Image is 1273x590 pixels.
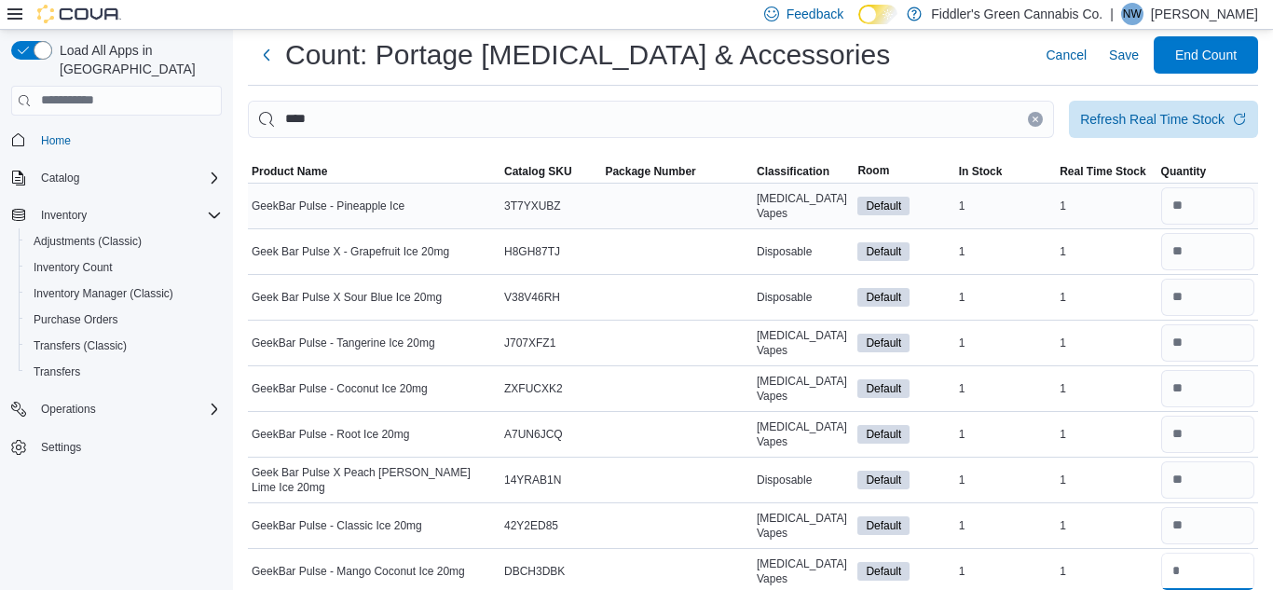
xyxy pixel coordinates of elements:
[41,440,81,455] span: Settings
[52,41,222,78] span: Load All Apps in [GEOGRAPHIC_DATA]
[34,398,222,420] span: Operations
[858,24,859,25] span: Dark Mode
[504,336,555,350] span: J707XFZ1
[34,286,173,301] span: Inventory Manager (Classic)
[1161,164,1207,179] span: Quantity
[4,202,229,228] button: Inventory
[857,288,910,307] span: Default
[34,167,87,189] button: Catalog
[857,425,910,444] span: Default
[955,560,1056,583] div: 1
[37,5,121,23] img: Cova
[1056,423,1157,446] div: 1
[757,556,850,586] span: [MEDICAL_DATA] Vapes
[866,380,901,397] span: Default
[252,290,442,305] span: Geek Bar Pulse X Sour Blue Ice 20mg
[1157,160,1258,183] button: Quantity
[757,511,850,541] span: [MEDICAL_DATA] Vapes
[34,234,142,249] span: Adjustments (Classic)
[504,244,560,259] span: H8GH87TJ
[1056,160,1157,183] button: Real Time Stock
[866,426,901,443] span: Default
[757,244,812,259] span: Disposable
[955,286,1056,309] div: 1
[1056,377,1157,400] div: 1
[41,171,79,185] span: Catalog
[34,130,78,152] a: Home
[252,564,465,579] span: GeekBar Pulse - Mango Coconut Ice 20mg
[19,307,229,333] button: Purchase Orders
[26,230,222,253] span: Adjustments (Classic)
[866,472,901,488] span: Default
[757,374,850,404] span: [MEDICAL_DATA] Vapes
[1056,515,1157,537] div: 1
[11,119,222,510] nav: Complex example
[34,398,103,420] button: Operations
[866,243,901,260] span: Default
[1056,332,1157,354] div: 1
[34,204,94,226] button: Inventory
[252,336,435,350] span: GeekBar Pulse - Tangerine Ice 20mg
[757,290,812,305] span: Disposable
[955,240,1056,263] div: 1
[504,381,563,396] span: ZXFUCXK2
[34,204,222,226] span: Inventory
[787,5,843,23] span: Feedback
[34,338,127,353] span: Transfers (Classic)
[19,359,229,385] button: Transfers
[248,36,285,74] button: Next
[866,198,901,214] span: Default
[4,127,229,154] button: Home
[955,377,1056,400] div: 1
[1028,112,1043,127] button: Clear input
[504,199,561,213] span: 3T7YXUBZ
[4,165,229,191] button: Catalog
[41,208,87,223] span: Inventory
[252,199,404,213] span: GeekBar Pulse - Pineapple Ice
[26,335,222,357] span: Transfers (Classic)
[1056,240,1157,263] div: 1
[858,5,897,24] input: Dark Mode
[26,361,222,383] span: Transfers
[26,361,88,383] a: Transfers
[1080,110,1225,129] div: Refresh Real Time Stock
[504,518,558,533] span: 42Y2ED85
[19,254,229,281] button: Inventory Count
[41,133,71,148] span: Home
[857,379,910,398] span: Default
[857,163,889,178] span: Room
[26,282,222,305] span: Inventory Manager (Classic)
[1046,46,1087,64] span: Cancel
[34,436,89,459] a: Settings
[1069,101,1258,138] button: Refresh Real Time Stock
[34,312,118,327] span: Purchase Orders
[4,433,229,460] button: Settings
[1038,36,1094,74] button: Cancel
[959,164,1003,179] span: In Stock
[1056,560,1157,583] div: 1
[26,230,149,253] a: Adjustments (Classic)
[1102,36,1146,74] button: Save
[1154,36,1258,74] button: End Count
[1121,3,1143,25] div: Nico Walker
[931,3,1102,25] p: Fiddler's Green Cannabis Co.
[500,160,601,183] button: Catalog SKU
[34,167,222,189] span: Catalog
[252,381,428,396] span: GeekBar Pulse - Coconut Ice 20mg
[866,563,901,580] span: Default
[857,562,910,581] span: Default
[252,465,497,495] span: Geek Bar Pulse X Peach [PERSON_NAME] Lime Ice 20mg
[252,427,409,442] span: GeekBar Pulse - Root Ice 20mg
[248,160,500,183] button: Product Name
[252,244,449,259] span: Geek Bar Pulse X - Grapefruit Ice 20mg
[955,332,1056,354] div: 1
[866,335,901,351] span: Default
[26,282,181,305] a: Inventory Manager (Classic)
[1060,164,1145,179] span: Real Time Stock
[41,402,96,417] span: Operations
[1056,469,1157,491] div: 1
[26,309,126,331] a: Purchase Orders
[955,423,1056,446] div: 1
[857,516,910,535] span: Default
[285,36,890,74] h1: Count: Portage [MEDICAL_DATA] & Accessories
